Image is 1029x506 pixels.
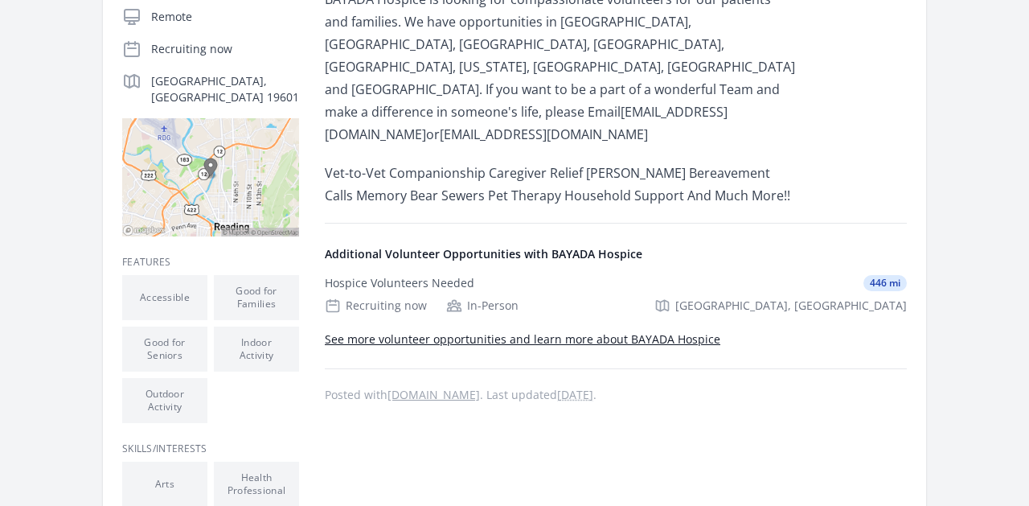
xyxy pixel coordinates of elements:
h3: Skills/Interests [122,442,299,455]
div: Hospice Volunteers Needed [325,275,474,291]
div: In-Person [446,298,519,314]
p: Posted with . Last updated . [325,389,907,401]
span: [GEOGRAPHIC_DATA], [GEOGRAPHIC_DATA] [675,298,907,314]
img: Map [122,118,299,237]
p: [GEOGRAPHIC_DATA], [GEOGRAPHIC_DATA] 19601 [151,73,299,105]
div: Recruiting now [325,298,427,314]
span: 446 mi [863,275,907,291]
p: Vet-to-Vet Companionship Caregiver Relief [PERSON_NAME] Bereavement Calls Memory Bear Sewers Pet ... [325,162,795,207]
abbr: Wed, Apr 16, 2025 5:55 PM [557,387,593,402]
li: Outdoor Activity [122,378,207,423]
a: Hospice Volunteers Needed 446 mi Recruiting now In-Person [GEOGRAPHIC_DATA], [GEOGRAPHIC_DATA] [318,262,913,327]
li: Indoor Activity [214,327,299,372]
h3: Features [122,256,299,269]
li: Accessible [122,275,207,320]
li: Good for Families [214,275,299,320]
h4: Additional Volunteer Opportunities with BAYADA Hospice [325,246,907,262]
p: Recruiting now [151,41,299,57]
a: [DOMAIN_NAME] [387,387,480,402]
p: Remote [151,9,299,25]
a: See more volunteer opportunities and learn more about BAYADA Hospice [325,331,720,347]
li: Good for Seniors [122,327,207,372]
